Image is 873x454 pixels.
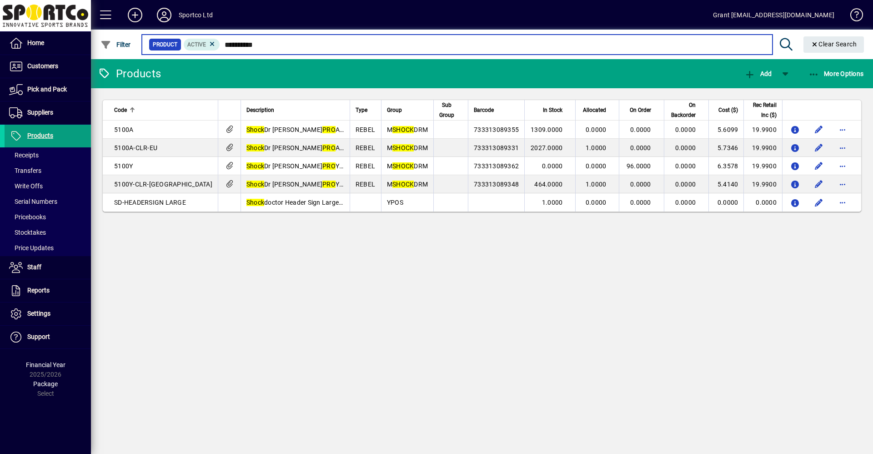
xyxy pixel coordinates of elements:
td: 19.9900 [743,175,782,193]
div: Barcode [474,105,519,115]
em: Shock [246,126,264,133]
span: doctor Header Sign Large "Hardcore tection"100cmx18cm [246,199,442,206]
span: Group [387,105,402,115]
mat-chip: Activation Status: Active [184,39,220,50]
span: Financial Year [26,361,65,368]
span: 96.0000 [627,162,651,170]
a: Stocktakes [5,225,91,240]
button: Edit [812,195,826,210]
span: 733313089331 [474,144,519,151]
span: Filter [100,41,131,48]
td: 5.6099 [708,121,743,139]
em: Shock [246,181,264,188]
button: Clear [803,36,864,53]
span: REBEL [356,126,375,133]
span: Serial Numbers [9,198,57,205]
div: Description [246,105,344,115]
span: Customers [27,62,58,70]
td: 19.9900 [743,157,782,175]
span: 0.0000 [586,126,607,133]
span: 0.0000 [675,181,696,188]
em: Shock [246,199,264,206]
a: Transfers [5,163,91,178]
span: Package [33,380,58,388]
div: In Stock [530,105,571,115]
td: 19.9900 [743,139,782,157]
span: Rec Retail Inc ($) [749,100,776,120]
div: Type [356,105,376,115]
span: Cost ($) [718,105,738,115]
span: Code [114,105,127,115]
span: Suppliers [27,109,53,116]
span: Description [246,105,274,115]
span: 0.0000 [630,199,651,206]
div: On Backorder [670,100,704,120]
div: Group [387,105,428,115]
span: 1.0000 [586,181,607,188]
span: Clear Search [811,40,857,48]
button: Edit [812,159,826,173]
button: More options [835,159,850,173]
a: Write Offs [5,178,91,194]
span: 733313089362 [474,162,519,170]
a: Serial Numbers [5,194,91,209]
a: Receipts [5,147,91,163]
span: REBEL [356,144,375,151]
span: SD-HEADERSIGN LARGE [114,199,186,206]
button: More options [835,141,850,155]
span: Support [27,333,50,340]
button: Edit [812,141,826,155]
span: 5100Y [114,162,133,170]
em: SHOCK [392,181,414,188]
div: Sportco Ltd [179,8,213,22]
button: More Options [806,66,866,82]
span: 5100Y-CLR-[GEOGRAPHIC_DATA] [114,181,212,188]
button: Edit [812,122,826,137]
span: Receipts [9,151,39,159]
span: 1309.0000 [531,126,562,133]
span: 0.0000 [630,126,651,133]
span: Write Offs [9,182,43,190]
span: Dr [PERSON_NAME] Youth strapless CLEAR r [246,181,407,188]
span: 733313089355 [474,126,519,133]
em: PRO [322,162,336,170]
span: Price Updates [9,244,54,252]
span: In Stock [543,105,562,115]
div: Products [98,66,161,81]
span: More Options [808,70,864,77]
div: Sub Group [439,100,462,120]
button: Profile [150,7,179,23]
div: Code [114,105,212,115]
a: Staff [5,256,91,279]
button: Add [742,66,774,82]
a: Support [5,326,91,348]
td: 0.0000 [743,193,782,212]
span: Dr [PERSON_NAME] Adult strapless Smoke r [246,126,405,133]
td: 0.0000 [708,193,743,212]
span: 5100A [114,126,133,133]
span: REBEL [356,181,375,188]
button: More options [835,177,850,192]
td: 19.9900 [743,121,782,139]
div: Allocated [581,105,614,115]
a: Pick and Pack [5,78,91,101]
button: More options [835,195,850,210]
span: Add [744,70,772,77]
td: 5.7346 [708,139,743,157]
span: 733313089348 [474,181,519,188]
span: Products [27,132,53,139]
a: Pricebooks [5,209,91,225]
div: Grant [EMAIL_ADDRESS][DOMAIN_NAME] [713,8,834,22]
span: M DRM [387,126,428,133]
span: 0.0000 [675,199,696,206]
a: Knowledge Base [843,2,862,31]
a: Suppliers [5,101,91,124]
div: On Order [625,105,659,115]
span: 1.0000 [542,199,563,206]
span: 0.0000 [630,181,651,188]
a: Reports [5,279,91,302]
td: 6.3578 [708,157,743,175]
span: Stocktakes [9,229,46,236]
span: Dr [PERSON_NAME] Youth strapless Smoke r [246,162,406,170]
span: REBEL [356,162,375,170]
